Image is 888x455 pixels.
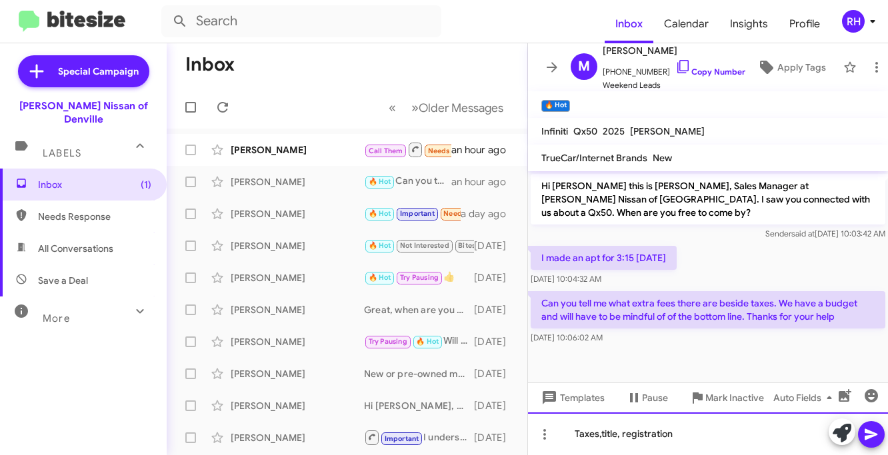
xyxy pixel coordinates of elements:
div: [DATE] [474,431,517,444]
span: 🔥 Hot [416,337,439,346]
button: Templates [528,386,615,410]
div: [PERSON_NAME] [231,271,364,284]
span: M [578,56,590,77]
span: Important [400,209,435,218]
span: Bitesize Pro-Tip! [458,241,513,250]
span: Needs Response [428,147,485,155]
span: Important [385,434,419,443]
div: New or pre-owned models? [364,367,474,380]
button: Auto Fields [763,386,848,410]
span: » [411,99,419,116]
span: 🔥 Hot [369,209,391,218]
div: [DATE] [474,271,517,284]
span: Labels [43,147,81,159]
span: Needs Response [38,210,151,223]
div: Inbound Call [364,141,451,158]
span: TrueCar/Internet Brands [541,152,647,164]
button: Pause [615,386,679,410]
a: Profile [779,5,831,43]
div: a day ago [461,207,517,221]
div: [DATE] [474,335,517,348]
div: an hour ago [451,175,517,189]
span: Inbox [38,178,151,191]
div: [PERSON_NAME] [231,335,364,348]
div: [PERSON_NAME] [231,303,364,316]
span: 🔥 Hot [369,241,391,250]
div: [PERSON_NAME] [231,175,364,189]
div: Can you tell me what extra fees there are beside taxes. We have a budget and will have to be mind... [364,174,451,189]
span: Auto Fields [773,386,837,410]
span: Pause [642,386,668,410]
div: [DATE] [474,239,517,252]
button: Next [403,94,511,121]
div: 👍 [364,270,474,285]
div: [DATE] [474,399,517,412]
span: Templates [539,386,605,410]
div: With only [364,206,461,221]
span: Try Pausing [369,337,407,346]
div: [DATE] [474,303,517,316]
div: Taxes,title, registration [528,412,888,455]
span: (1) [141,178,151,191]
span: said at [791,228,815,238]
span: Try Pausing [400,273,439,282]
button: Apply Tags [745,55,837,79]
span: 2025 [603,125,625,137]
span: [DATE] 10:06:02 AM [531,332,603,342]
span: Qx50 [573,125,597,137]
div: [PERSON_NAME] [231,207,364,221]
span: Infiniti [541,125,568,137]
div: I understand, feel free to reach out should you find yourself in the market for a vehicle. [364,429,474,446]
span: 🔥 Hot [369,273,391,282]
div: [PERSON_NAME] [231,399,364,412]
span: Sender [DATE] 10:03:42 AM [765,228,885,238]
span: Weekend Leads [603,79,745,92]
button: RH [831,10,873,33]
div: [PERSON_NAME] [231,239,364,252]
div: Hi [PERSON_NAME], were you able to stop by for a professional appraisal on your Pathfinder? [364,399,474,412]
button: Mark Inactive [679,386,775,410]
span: Older Messages [419,101,503,115]
p: Hi [PERSON_NAME] this is [PERSON_NAME], Sales Manager at [PERSON_NAME] Nissan of [GEOGRAPHIC_DATA... [531,174,885,225]
div: Great, when are you available to bring it by for a quick appraisal? [364,303,474,316]
div: [DATE] [474,367,517,380]
h1: Inbox [185,54,235,75]
span: [PERSON_NAME] [630,125,705,137]
span: [PERSON_NAME] [603,43,745,59]
div: Gracias, si algo [MEDICAL_DATA] no dudes en preguntar. [364,238,474,253]
a: Copy Number [675,67,745,77]
input: Search [161,5,441,37]
span: [PHONE_NUMBER] [603,59,745,79]
button: Previous [381,94,404,121]
span: Special Campaign [58,65,139,78]
p: I made an apt for 3:15 [DATE] [531,246,677,270]
a: Special Campaign [18,55,149,87]
a: Inbox [605,5,653,43]
span: « [389,99,396,116]
div: RH [842,10,865,33]
span: Call Them [369,147,403,155]
a: Insights [719,5,779,43]
span: All Conversations [38,242,113,255]
p: Can you tell me what extra fees there are beside taxes. We have a budget and will have to be mind... [531,291,885,328]
span: More [43,312,70,324]
span: New [653,152,672,164]
nav: Page navigation example [381,94,511,121]
div: an hour ago [451,143,517,157]
small: 🔥 Hot [541,100,570,112]
span: Mark Inactive [705,386,764,410]
span: Save a Deal [38,274,88,287]
a: Calendar [653,5,719,43]
div: Will do, see you [DATE] [364,334,474,349]
span: 🔥 Hot [369,177,391,186]
span: [DATE] 10:04:32 AM [531,274,601,284]
span: Needs Response [443,209,500,218]
div: [PERSON_NAME] [231,431,364,444]
div: [PERSON_NAME] [231,143,364,157]
div: [PERSON_NAME] [231,367,364,380]
span: Not Interested [400,241,449,250]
